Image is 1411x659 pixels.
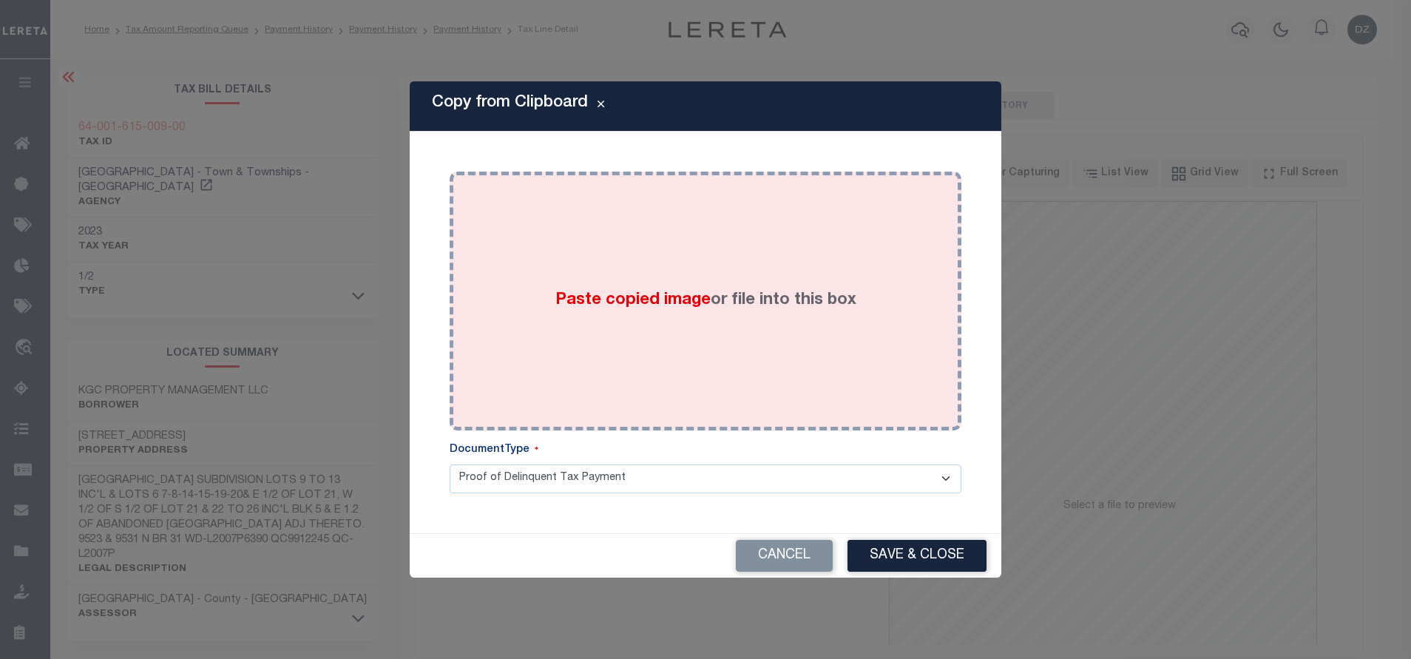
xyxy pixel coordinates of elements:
[588,98,614,115] button: Close
[847,540,987,572] button: Save & Close
[450,442,538,459] label: DocumentType
[432,93,588,112] h5: Copy from Clipboard
[555,292,711,308] span: Paste copied image
[555,288,856,313] label: or file into this box
[736,540,833,572] button: Cancel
